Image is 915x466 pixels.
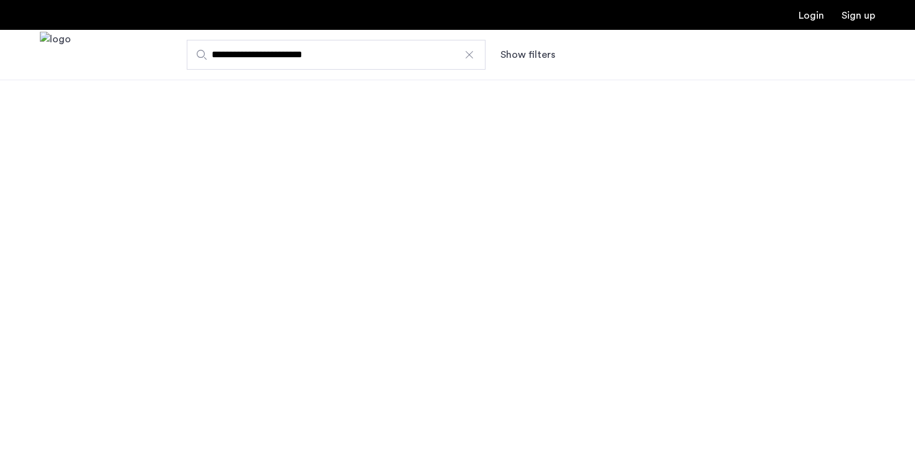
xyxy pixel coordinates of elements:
img: logo [40,32,71,78]
a: Login [799,11,824,21]
input: Apartment Search [187,40,486,70]
a: Registration [842,11,875,21]
a: Cazamio Logo [40,32,71,78]
button: Show or hide filters [500,47,555,62]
